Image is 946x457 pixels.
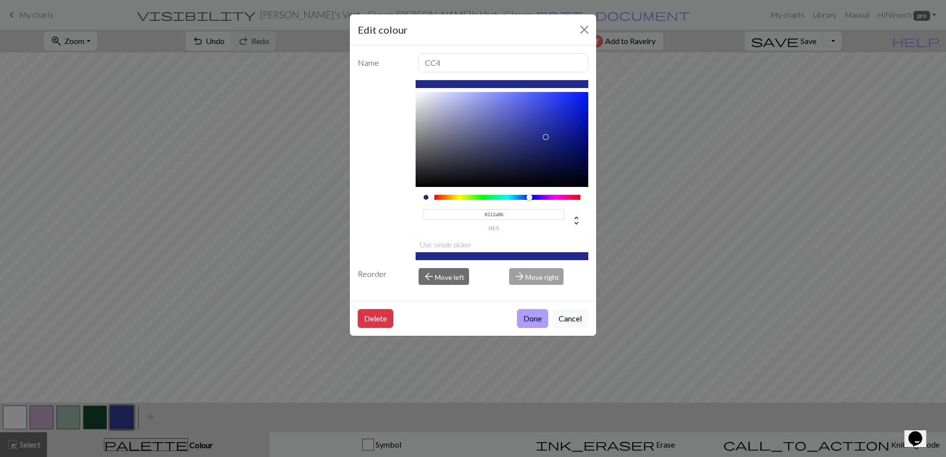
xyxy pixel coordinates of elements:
div: Reorder [352,268,413,285]
button: Move left [419,268,469,285]
label: Name [352,53,413,72]
h5: Edit colour [358,22,408,37]
button: Done [517,309,548,328]
label: hex [424,226,565,231]
button: Use simple picker [416,237,476,252]
span: arrow_back [423,270,435,283]
iframe: chat widget [904,417,936,447]
button: Close [576,22,592,38]
button: Cancel [552,309,588,328]
button: Delete [358,309,393,328]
